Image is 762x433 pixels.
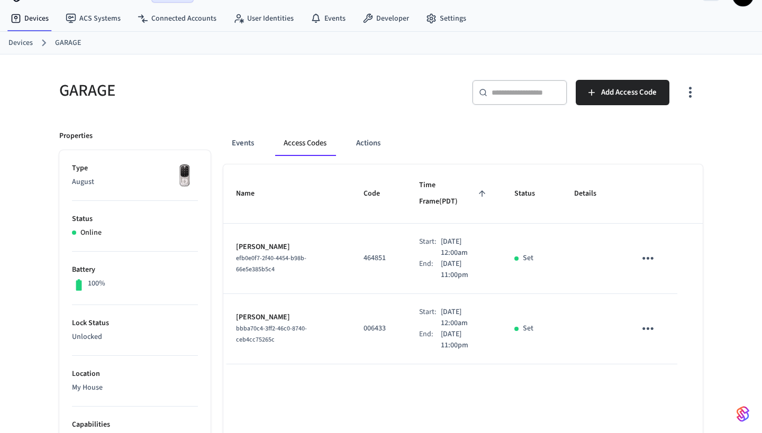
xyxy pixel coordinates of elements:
[8,38,33,49] a: Devices
[364,186,394,202] span: Code
[171,163,198,189] img: Yale Assure Touchscreen Wifi Smart Lock, Satin Nickel, Front
[223,131,703,156] div: ant example
[419,329,441,351] div: End:
[223,131,262,156] button: Events
[523,253,533,264] p: Set
[441,307,488,329] p: [DATE] 12:00am
[418,9,475,28] a: Settings
[223,164,703,364] table: sticky table
[72,163,198,174] p: Type
[80,227,102,238] p: Online
[72,318,198,329] p: Lock Status
[354,9,418,28] a: Developer
[523,323,533,334] p: Set
[129,9,225,28] a: Connected Accounts
[441,329,489,351] p: [DATE] 11:00pm
[72,264,198,275] p: Battery
[419,236,441,259] div: Start:
[72,331,198,343] p: Unlocked
[441,236,488,259] p: [DATE] 12:00am
[514,186,549,202] span: Status
[59,80,375,102] h5: GARAGE
[88,278,105,289] p: 100%
[601,86,657,99] span: Add Access Code
[574,186,610,202] span: Details
[419,177,488,210] span: Time Frame(PDT)
[576,80,669,105] button: Add Access Code
[72,368,198,380] p: Location
[236,242,338,253] p: [PERSON_NAME]
[302,9,354,28] a: Events
[236,312,338,323] p: [PERSON_NAME]
[364,253,394,264] p: 464851
[348,131,389,156] button: Actions
[72,382,198,393] p: My House
[2,9,57,28] a: Devices
[236,324,307,344] span: bbba70c4-3ff2-46c0-8740-ceb4cc75265c
[419,259,441,281] div: End:
[236,254,306,274] span: efb0e0f7-2f40-4454-b98b-66e5e385b5c4
[275,131,335,156] button: Access Codes
[441,259,489,281] p: [DATE] 11:00pm
[57,9,129,28] a: ACS Systems
[72,177,198,188] p: August
[737,406,749,422] img: SeamLogoGradient.69752ec5.svg
[72,419,198,430] p: Capabilities
[236,186,268,202] span: Name
[364,323,394,334] p: 006433
[225,9,302,28] a: User Identities
[419,307,441,329] div: Start:
[72,214,198,225] p: Status
[59,131,93,142] p: Properties
[55,38,81,49] a: GARAGE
